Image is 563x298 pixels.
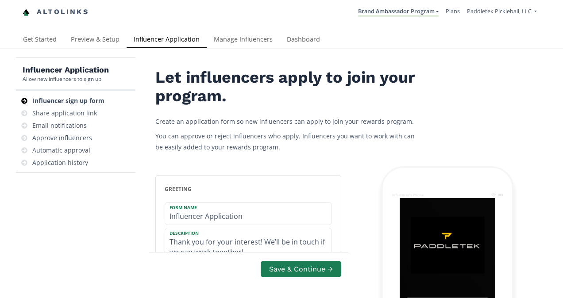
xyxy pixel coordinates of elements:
a: Paddletek Pickleball, LLC [467,7,537,17]
div: Influencer sign up form [32,96,104,105]
div: Share application link [32,109,97,118]
p: You can approve or reject influencers who apply. Influencers you want to work with can be easily ... [155,130,421,153]
div: Approve influencers [32,134,92,142]
a: Influencer Application [127,31,207,49]
div: Application history [32,158,88,167]
img: zDTMpVNsP4cs [411,217,484,273]
h2: Let influencers apply to join your program. [155,69,421,105]
a: Dashboard [280,31,327,49]
a: Altolinks [23,5,89,19]
div: Email notifications [32,121,87,130]
label: Form Name [165,202,323,210]
p: Create an application form so new influencers can apply to join your rewards program. [155,116,421,127]
label: Description [165,228,323,236]
div: Automatic approval [32,146,90,155]
textarea: Thank you for your interest! We’ll be in touch if we can work together! [165,228,332,261]
a: Get Started [16,31,64,49]
div: Influencer's Phone [392,192,424,197]
span: greeting [165,185,192,193]
button: Save & Continue → [261,261,341,277]
div: Allow new influencers to sign up [23,75,109,83]
span: Paddletek Pickleball, LLC [467,7,532,15]
img: favicon-32x32.png [23,9,30,16]
a: Manage Influencers [207,31,280,49]
a: Preview & Setup [64,31,127,49]
a: Plans [446,7,460,15]
h5: Influencer Application [23,65,109,75]
a: Brand Ambassador Program [358,7,439,17]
